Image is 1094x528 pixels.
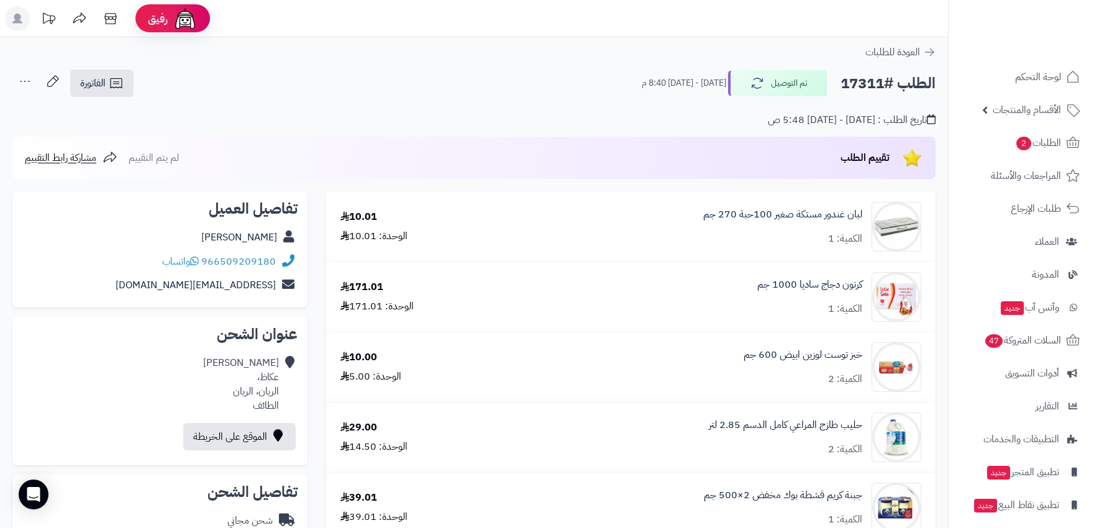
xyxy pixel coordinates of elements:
a: التطبيقات والخدمات [956,424,1087,454]
span: جديد [987,466,1010,480]
span: التقارير [1036,398,1059,415]
a: لوحة التحكم [956,62,1087,92]
a: المدونة [956,260,1087,289]
img: logo-2.png [1010,30,1082,57]
a: 966509209180 [201,254,276,269]
div: الكمية: 2 [828,442,862,457]
span: أدوات التسويق [1005,365,1059,382]
a: تطبيق المتجرجديد [956,457,1087,487]
a: تطبيق نقاط البيعجديد [956,490,1087,520]
span: وآتس آب [1000,299,1059,316]
img: 1664631413-8ba98025-ed0b-4607-97a9-9f2adb2e6b65.__CR0,0,600,600_PT0_SX300_V1___-90x90.jpg [872,202,921,252]
span: العودة للطلبات [865,45,920,60]
span: المراجعات والأسئلة [991,167,1061,184]
span: التطبيقات والخدمات [983,430,1059,448]
div: الوحدة: 39.01 [340,510,408,524]
div: 10.01 [340,210,377,224]
div: 39.01 [340,491,377,505]
a: العودة للطلبات [865,45,936,60]
a: طلبات الإرجاع [956,194,1087,224]
span: تقييم الطلب [841,150,890,165]
h2: تفاصيل العميل [22,201,298,216]
div: 29.00 [340,421,377,435]
img: ai-face.png [173,6,198,31]
a: تحديثات المنصة [33,6,64,34]
span: جديد [974,499,997,512]
a: التقارير [956,391,1087,421]
a: السلات المتروكة47 [956,325,1087,355]
div: الوحدة: 10.01 [340,229,408,244]
span: 2 [1016,137,1031,150]
div: شحن مجاني [227,514,273,528]
span: الفاتورة [80,76,106,91]
span: الأقسام والمنتجات [993,101,1061,119]
img: 231687683956884d204b15f120a616788953-90x90.jpg [872,412,921,462]
div: تاريخ الطلب : [DATE] - [DATE] 5:48 ص [768,113,936,127]
span: جديد [1001,301,1024,315]
h2: الطلب #17311 [841,71,936,96]
span: السلات المتروكة [984,332,1061,349]
div: الوحدة: 14.50 [340,440,408,454]
button: تم التوصيل [728,70,827,96]
div: الكمية: 2 [828,372,862,386]
a: لبان غندور مستكة صغير 100حبة 270 جم [703,207,862,222]
a: كرتون دجاج ساديا 1000 جم [757,278,862,292]
span: مشاركة رابط التقييم [25,150,96,165]
a: أدوات التسويق [956,358,1087,388]
a: [EMAIL_ADDRESS][DOMAIN_NAME] [116,278,276,293]
span: العملاء [1035,233,1059,250]
span: طلبات الإرجاع [1011,200,1061,217]
span: لم يتم التقييم [129,150,179,165]
span: المدونة [1032,266,1059,283]
img: 12098bb14236aa663b51cc43fe6099d0b61b-90x90.jpg [872,272,921,322]
div: الكمية: 1 [828,232,862,246]
span: لوحة التحكم [1015,68,1061,86]
h2: تفاصيل الشحن [22,485,298,499]
a: [PERSON_NAME] [201,230,277,245]
small: [DATE] - [DATE] 8:40 م [642,77,726,89]
a: خبز توست لوزين ابيض 600 جم [744,348,862,362]
div: 171.01 [340,280,383,294]
a: العملاء [956,227,1087,257]
a: جبنة كريم قشطة بوك مخفض 2×500 جم [704,488,862,503]
span: رفيق [148,11,168,26]
a: حليب طازج المراعي كامل الدسم 2.85 لتر [709,418,862,432]
a: الفاتورة [70,70,134,97]
img: 1346161d17c4fed3312b52129efa6e1b84aa-90x90.jpg [872,342,921,392]
span: الطلبات [1015,134,1061,152]
span: 47 [985,334,1003,348]
a: الموقع على الخريطة [183,423,296,450]
h2: عنوان الشحن [22,327,298,342]
a: المراجعات والأسئلة [956,161,1087,191]
a: واتساب [162,254,199,269]
a: وآتس آبجديد [956,293,1087,322]
div: 10.00 [340,350,377,365]
div: الوحدة: 171.01 [340,299,414,314]
a: الطلبات2 [956,128,1087,158]
span: تطبيق المتجر [986,463,1059,481]
div: الكمية: 1 [828,302,862,316]
span: تطبيق نقاط البيع [973,496,1059,514]
div: الوحدة: 5.00 [340,370,401,384]
a: مشاركة رابط التقييم [25,150,117,165]
div: [PERSON_NAME] عكاظ، الريان، الريان الطائف [203,356,279,412]
div: Open Intercom Messenger [19,480,48,509]
div: الكمية: 1 [828,512,862,527]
